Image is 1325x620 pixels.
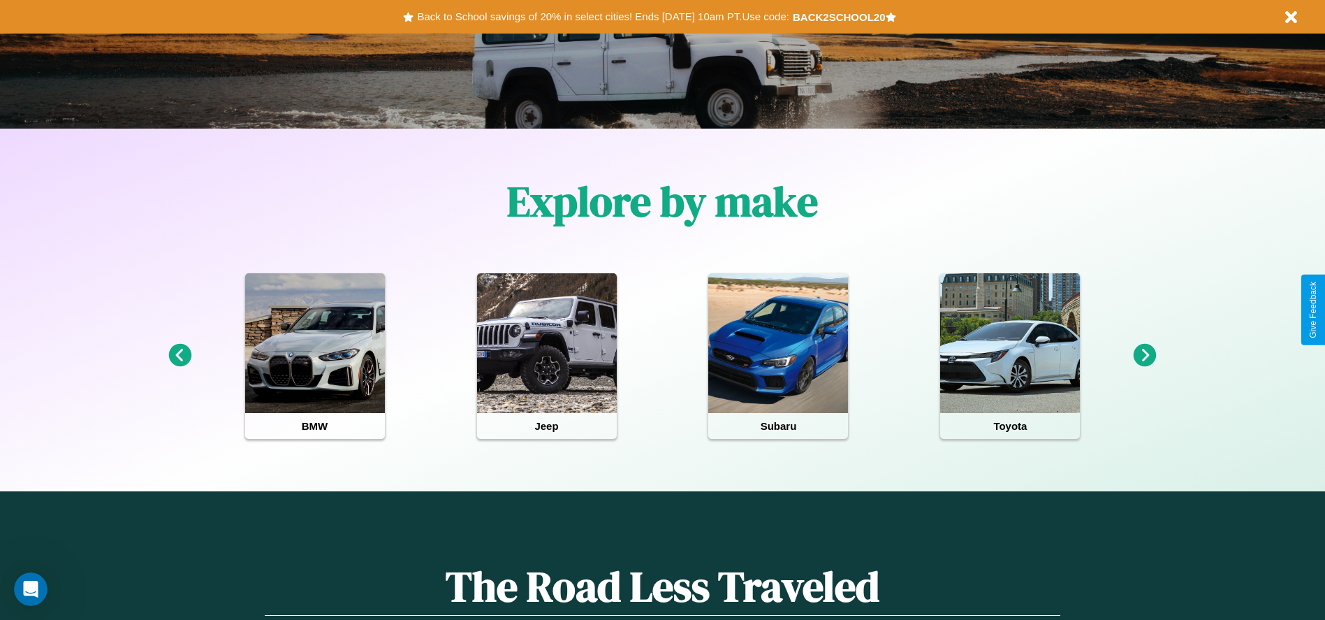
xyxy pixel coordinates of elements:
[413,7,792,27] button: Back to School savings of 20% in select cities! Ends [DATE] 10am PT.Use code:
[245,413,385,439] h4: BMW
[708,413,848,439] h4: Subaru
[940,413,1080,439] h4: Toyota
[477,413,617,439] h4: Jeep
[507,173,818,230] h1: Explore by make
[14,572,47,606] iframe: Intercom live chat
[1308,282,1318,338] div: Give Feedback
[793,11,886,23] b: BACK2SCHOOL20
[265,558,1060,616] h1: The Road Less Traveled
